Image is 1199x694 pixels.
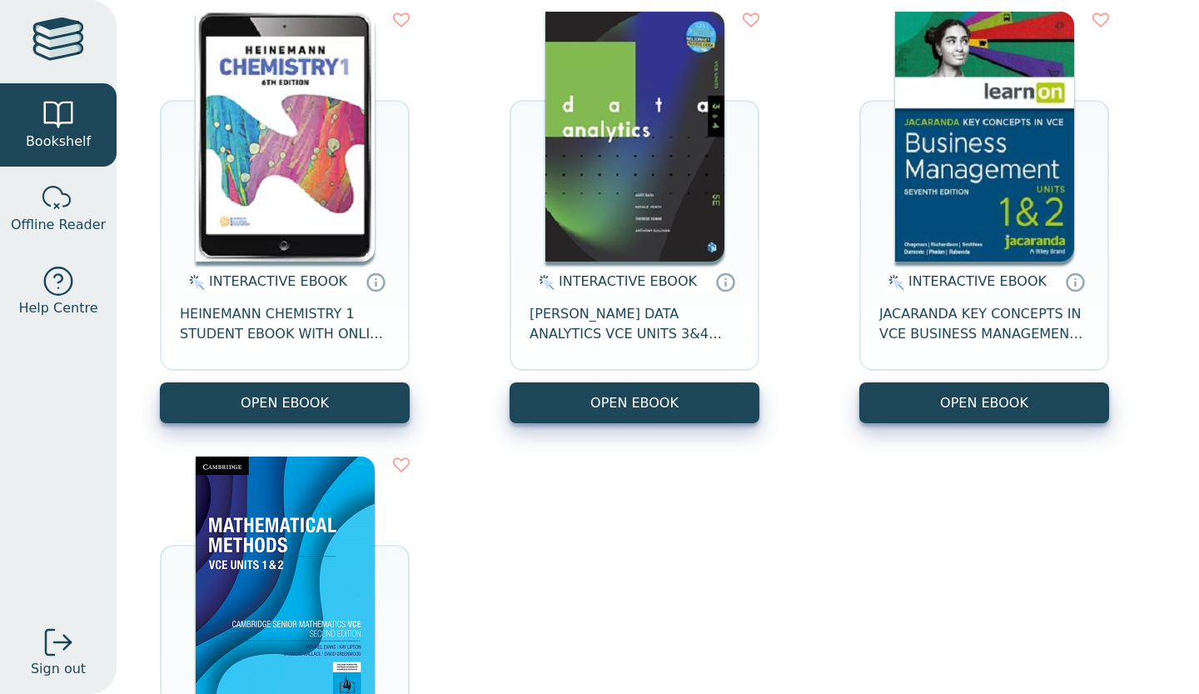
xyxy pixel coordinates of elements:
a: Interactive eBooks are accessed online via the publisher’s portal. They contain interactive resou... [715,272,735,292]
span: Offline Reader [11,215,106,235]
img: interactive.svg [883,272,904,292]
button: OPEN EBOOK [859,382,1109,423]
span: Bookshelf [26,132,91,152]
span: [PERSON_NAME] DATA ANALYTICS VCE UNITS 3&4 STUDENT EBOOK 5E [530,304,739,344]
img: 2d6b3c02-5ea4-e911-a97e-0272d098c78b.jfif [545,12,724,262]
img: 6de7bc63-ffc5-4812-8446-4e17a3e5be0d.jpg [895,12,1074,262]
img: e0c8bbc0-3b19-4027-ad74-9769d299b2d1.png [196,12,375,262]
span: JACARANDA KEY CONCEPTS IN VCE BUSINESS MANAGEMENT UNITS 1&2 7E LEARNON [879,304,1089,344]
span: HEINEMANN CHEMISTRY 1 STUDENT EBOOK WITH ONLINE ASSESSMENT 6E [180,304,390,344]
span: INTERACTIVE EBOOK [209,273,347,289]
span: INTERACTIVE EBOOK [908,273,1047,289]
img: interactive.svg [534,272,555,292]
span: Sign out [31,659,86,679]
a: Interactive eBooks are accessed online via the publisher’s portal. They contain interactive resou... [1065,272,1085,292]
img: interactive.svg [184,272,205,292]
span: Help Centre [18,298,97,318]
button: OPEN EBOOK [510,382,759,423]
button: OPEN EBOOK [160,382,410,423]
a: Interactive eBooks are accessed online via the publisher’s portal. They contain interactive resou... [366,272,386,292]
span: INTERACTIVE EBOOK [559,273,697,289]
